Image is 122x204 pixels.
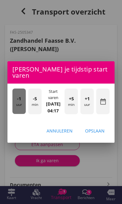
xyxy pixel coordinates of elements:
span: +5 [69,95,74,102]
div: min [28,89,42,114]
strong: [DATE] [46,101,61,107]
button: Opslaan [80,125,110,137]
div: uur [12,89,26,114]
div: Opslaan [85,128,105,134]
span: -5 [33,95,37,102]
button: Annuleren [42,125,78,137]
div: min [65,89,78,114]
strong: 04:17 [47,108,59,114]
i: date_range [99,98,107,105]
div: Annuleren [47,128,73,134]
div: [PERSON_NAME] je tijdstip start varen [7,61,115,84]
div: uur [80,89,94,114]
div: Start varen [44,89,62,101]
span: -1 [17,95,21,102]
span: +1 [85,95,90,102]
